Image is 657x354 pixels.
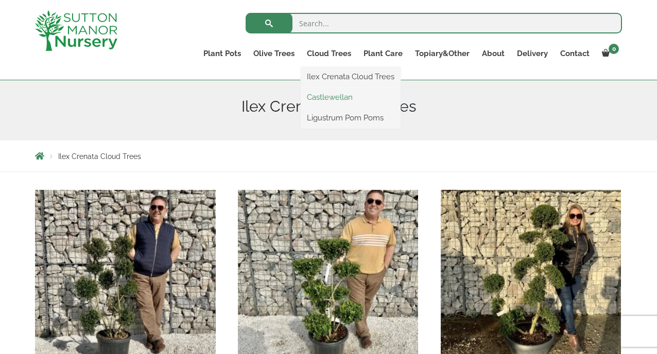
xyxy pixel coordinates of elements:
a: Contact [554,46,596,61]
img: logo [35,10,117,51]
a: 0 [596,46,622,61]
a: Plant Care [357,46,409,61]
a: Olive Trees [247,46,301,61]
a: Castlewellan [301,90,401,105]
span: 0 [609,44,619,54]
a: Delivery [511,46,554,61]
input: Search... [246,13,622,33]
a: About [476,46,511,61]
span: Ilex Crenata Cloud Trees [58,152,141,161]
a: Topiary&Other [409,46,476,61]
nav: Breadcrumbs [35,152,622,160]
a: Plant Pots [197,46,247,61]
a: Cloud Trees [301,46,357,61]
a: Ligustrum Pom Poms [301,110,401,126]
a: Ilex Crenata Cloud Trees [301,69,401,84]
h1: Ilex Crenata Cloud Trees [35,97,622,116]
